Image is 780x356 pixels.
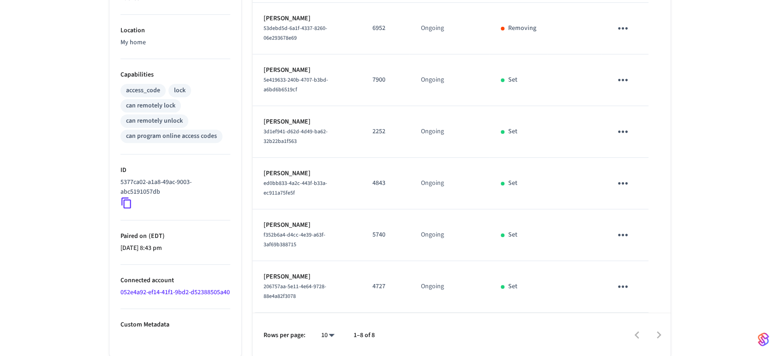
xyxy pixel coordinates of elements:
td: Ongoing [409,158,489,209]
span: 53debd5d-6a1f-4337-8260-06e293678e69 [264,24,327,42]
div: can remotely lock [126,101,175,111]
p: ID [120,166,230,175]
p: 5740 [372,230,398,240]
div: can remotely unlock [126,116,183,126]
p: Connected account [120,276,230,285]
p: Rows per page: [264,331,306,340]
p: Set [508,127,517,136]
p: 4843 [372,178,398,188]
p: [PERSON_NAME] [264,220,350,230]
p: Paired on [120,231,230,241]
span: f352b6a4-d4cc-4e39-a63f-3af69b388715 [264,231,325,249]
p: Custom Metadata [120,320,230,330]
p: Removing [508,24,536,33]
p: Set [508,75,517,85]
td: Ongoing [409,261,489,313]
span: 5e419633-240b-4707-b3bd-a6bd6b6519cf [264,76,328,94]
div: can program online access codes [126,131,217,141]
span: 3d1ef941-d62d-4d49-ba62-32b22ba1f563 [264,128,328,145]
p: [PERSON_NAME] [264,117,350,127]
p: 6952 [372,24,398,33]
p: [DATE] 8:43 pm [120,243,230,253]
a: 052e4a92-ef14-41f1-9bd2-d52388505a40 [120,288,230,297]
p: My home [120,38,230,47]
div: access_code [126,86,160,95]
span: ( EDT ) [147,231,165,241]
td: Ongoing [409,209,489,261]
p: Set [508,230,517,240]
p: 2252 [372,127,398,136]
p: 1–8 of 8 [354,331,375,340]
p: [PERSON_NAME] [264,272,350,282]
p: [PERSON_NAME] [264,14,350,24]
td: Ongoing [409,3,489,54]
p: 7900 [372,75,398,85]
div: 10 [317,329,339,342]
span: ed0bb833-4a2c-443f-b33a-ec911a75fe5f [264,179,327,197]
p: 4727 [372,282,398,291]
p: [PERSON_NAME] [264,169,350,178]
td: Ongoing [409,106,489,158]
p: Capabilities [120,70,230,80]
p: 5377ca02-a1a8-49ac-9003-abc5191057db [120,178,227,197]
td: Ongoing [409,54,489,106]
p: Set [508,178,517,188]
p: Location [120,26,230,36]
img: SeamLogoGradient.69752ec5.svg [758,332,769,347]
p: [PERSON_NAME] [264,65,350,75]
p: Set [508,282,517,291]
div: lock [174,86,186,95]
span: 206757aa-5e11-4e64-9728-88e4a82f3078 [264,283,326,300]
